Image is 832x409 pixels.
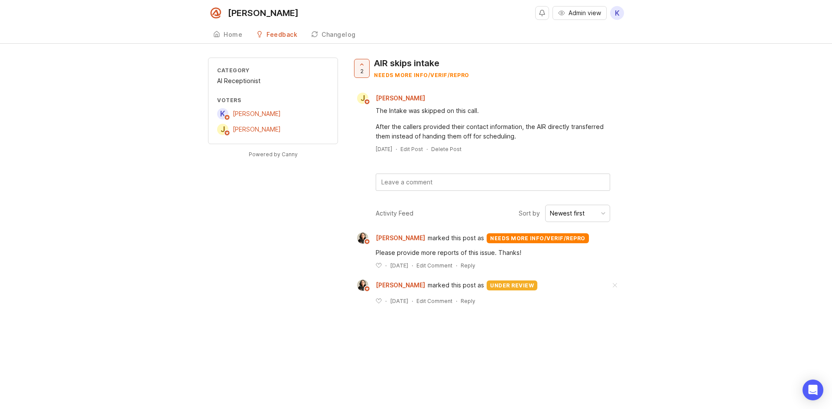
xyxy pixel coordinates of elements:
[251,26,302,44] a: Feedback
[376,122,610,141] div: After the callers provided their contact information, the AIR directly transferred them instead o...
[352,93,432,104] a: J[PERSON_NAME]
[364,286,370,292] img: member badge
[390,262,408,269] time: [DATE]
[217,76,329,86] div: AI Receptionist
[224,130,231,136] img: member badge
[306,26,361,44] a: Changelog
[364,238,370,245] img: member badge
[803,380,823,400] div: Open Intercom Messenger
[431,145,461,153] div: Delete Post
[552,6,607,20] button: Admin view
[400,145,423,153] div: Edit Post
[519,209,540,218] span: Sort by
[456,297,457,305] div: ·
[412,297,413,305] div: ·
[376,209,413,218] div: Activity Feed
[426,145,428,153] div: ·
[416,297,452,305] div: Edit Comment
[228,9,299,17] div: [PERSON_NAME]
[352,232,428,244] a: Ysabelle Eugenio[PERSON_NAME]
[376,146,392,152] time: [DATE]
[208,26,247,44] a: Home
[354,59,370,78] button: 2
[376,233,425,243] span: [PERSON_NAME]
[357,232,368,244] img: Ysabelle Eugenio
[376,145,392,153] a: [DATE]
[610,6,624,20] button: K
[224,32,242,38] div: Home
[428,280,484,290] span: marked this post as
[217,67,329,74] div: Category
[569,9,601,17] span: Admin view
[322,32,356,38] div: Changelog
[385,297,387,305] div: ·
[361,68,364,75] span: 2
[217,124,228,135] div: J
[233,110,281,117] span: [PERSON_NAME]
[208,5,224,21] img: Smith.ai logo
[456,262,457,269] div: ·
[374,57,469,69] div: AIR skips intake
[217,124,281,135] a: J[PERSON_NAME]
[487,280,537,290] div: under review
[428,233,484,243] span: marked this post as
[376,94,425,102] span: [PERSON_NAME]
[352,280,428,291] a: Ysabelle Eugenio[PERSON_NAME]
[376,248,610,258] div: Please provide more reports of this issue. Thanks!
[376,280,425,290] span: [PERSON_NAME]
[233,126,281,133] span: [PERSON_NAME]
[487,233,589,243] div: needs more info/verif/repro
[224,114,231,121] img: member badge
[535,6,549,20] button: Notifications
[374,71,469,79] div: needs more info/verif/repro
[357,280,368,291] img: Ysabelle Eugenio
[461,297,475,305] div: Reply
[364,99,370,105] img: member badge
[461,262,475,269] div: Reply
[615,8,620,18] span: K
[390,298,408,304] time: [DATE]
[266,32,297,38] div: Feedback
[376,106,610,116] div: The Intake was skipped on this call.
[217,108,228,119] div: K
[412,262,413,269] div: ·
[357,93,368,104] div: J
[550,209,585,218] div: Newest first
[247,149,299,159] a: Powered by Canny
[416,262,452,269] div: Edit Comment
[396,145,397,153] div: ·
[385,262,387,269] div: ·
[217,97,329,104] div: Voters
[217,108,281,119] a: K[PERSON_NAME]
